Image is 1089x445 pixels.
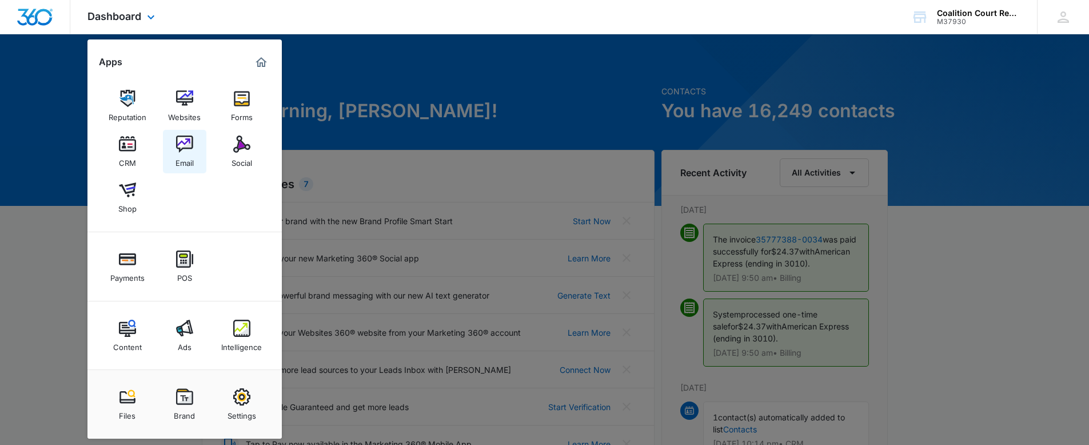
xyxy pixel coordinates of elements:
div: Payments [110,268,145,283]
div: Social [232,153,252,168]
div: Reputation [109,107,146,122]
a: Payments [106,245,149,288]
a: Marketing 360® Dashboard [252,53,270,71]
div: Websites [168,107,201,122]
a: Email [163,130,206,173]
span: Dashboard [87,10,141,22]
div: Brand [174,406,195,420]
a: POS [163,245,206,288]
a: Brand [163,383,206,426]
div: POS [177,268,192,283]
a: Forms [220,84,264,128]
div: Ads [178,337,192,352]
a: Shop [106,176,149,219]
a: Social [220,130,264,173]
a: Ads [163,314,206,357]
a: CRM [106,130,149,173]
div: Content [113,337,142,352]
div: account id [937,18,1020,26]
div: CRM [119,153,136,168]
div: Shop [118,198,137,213]
a: Files [106,383,149,426]
h2: Apps [99,57,122,67]
a: Intelligence [220,314,264,357]
a: Content [106,314,149,357]
div: Email [175,153,194,168]
a: Reputation [106,84,149,128]
div: Settings [228,406,256,420]
div: Intelligence [221,337,262,352]
a: Settings [220,383,264,426]
div: account name [937,9,1020,18]
a: Websites [163,84,206,128]
div: Forms [231,107,253,122]
div: Files [119,406,135,420]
